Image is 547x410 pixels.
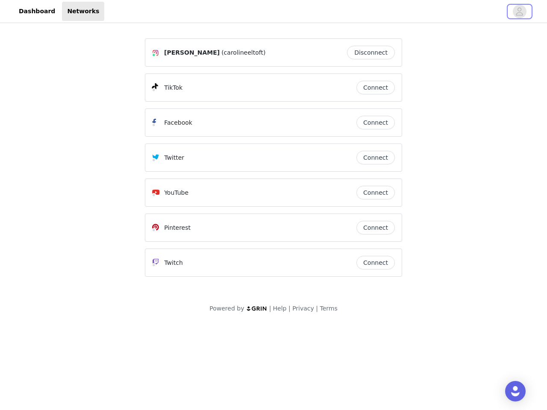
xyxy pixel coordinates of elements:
[14,2,60,21] a: Dashboard
[164,83,182,92] p: TikTok
[152,50,159,56] img: Instagram Icon
[347,46,395,59] button: Disconnect
[246,306,268,311] img: logo
[292,305,314,312] a: Privacy
[316,305,318,312] span: |
[269,305,271,312] span: |
[164,258,183,267] p: Twitch
[356,221,395,234] button: Connect
[62,2,104,21] a: Networks
[209,305,244,312] span: Powered by
[356,151,395,164] button: Connect
[164,48,220,57] span: [PERSON_NAME]
[164,223,191,232] p: Pinterest
[221,48,265,57] span: (carolineeltoft)
[288,305,291,312] span: |
[356,256,395,269] button: Connect
[515,5,523,18] div: avatar
[164,118,192,127] p: Facebook
[505,381,526,401] div: Open Intercom Messenger
[273,305,287,312] a: Help
[164,188,188,197] p: YouTube
[356,116,395,129] button: Connect
[164,153,184,162] p: Twitter
[320,305,337,312] a: Terms
[356,81,395,94] button: Connect
[356,186,395,199] button: Connect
